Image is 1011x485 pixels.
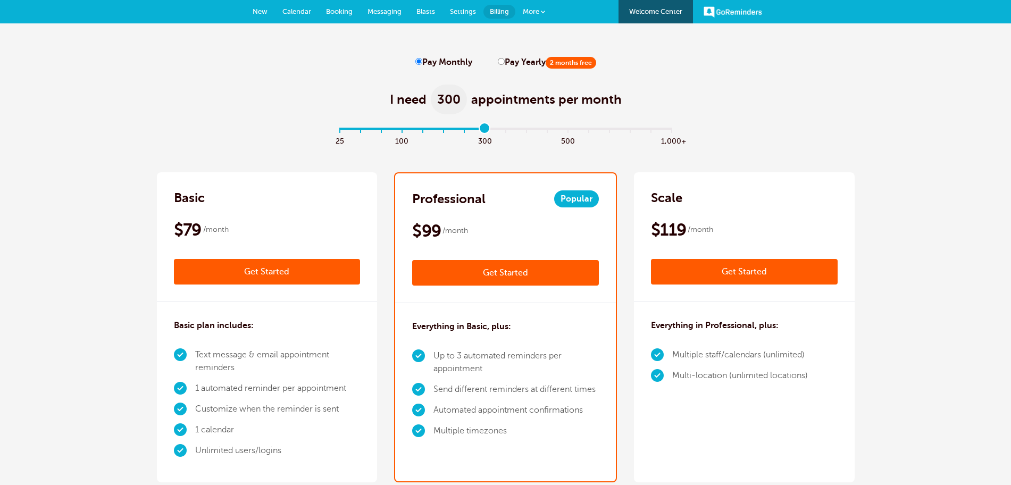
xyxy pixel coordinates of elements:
[498,57,596,68] label: Pay Yearly
[672,365,808,386] li: Multi-location (unlimited locations)
[253,7,268,15] span: New
[554,190,599,207] span: Popular
[651,219,686,240] span: $119
[415,57,472,68] label: Pay Monthly
[416,7,435,15] span: Blasts
[442,224,468,237] span: /month
[282,7,311,15] span: Calendar
[474,134,495,146] span: 300
[195,420,361,440] li: 1 calendar
[557,134,578,146] span: 500
[412,260,599,286] a: Get Started
[367,7,402,15] span: Messaging
[195,378,361,399] li: 1 automated reminder per appointment
[412,320,511,333] h3: Everything in Basic, plus:
[174,219,202,240] span: $79
[471,91,622,108] span: appointments per month
[174,259,361,285] a: Get Started
[523,7,539,15] span: More
[651,189,682,206] h2: Scale
[651,259,838,285] a: Get Started
[433,400,599,421] li: Automated appointment confirmations
[651,319,779,332] h3: Everything in Professional, plus:
[195,440,361,461] li: Unlimited users/logins
[433,379,599,400] li: Send different reminders at different times
[433,421,599,441] li: Multiple timezones
[412,190,486,207] h2: Professional
[203,223,229,236] span: /month
[391,134,412,146] span: 100
[390,91,427,108] span: I need
[490,7,509,15] span: Billing
[415,58,422,65] input: Pay Monthly
[968,442,1000,474] iframe: Resource center
[174,319,254,332] h3: Basic plan includes:
[672,345,808,365] li: Multiple staff/calendars (unlimited)
[431,85,467,114] span: 300
[661,134,682,146] span: 1,000+
[688,223,713,236] span: /month
[174,189,205,206] h2: Basic
[483,5,515,19] a: Billing
[412,220,441,241] span: $99
[329,134,350,146] span: 25
[546,57,596,69] span: 2 months free
[195,345,361,378] li: Text message & email appointment reminders
[326,7,353,15] span: Booking
[195,399,361,420] li: Customize when the reminder is sent
[498,58,505,65] input: Pay Yearly2 months free
[433,346,599,379] li: Up to 3 automated reminders per appointment
[450,7,476,15] span: Settings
